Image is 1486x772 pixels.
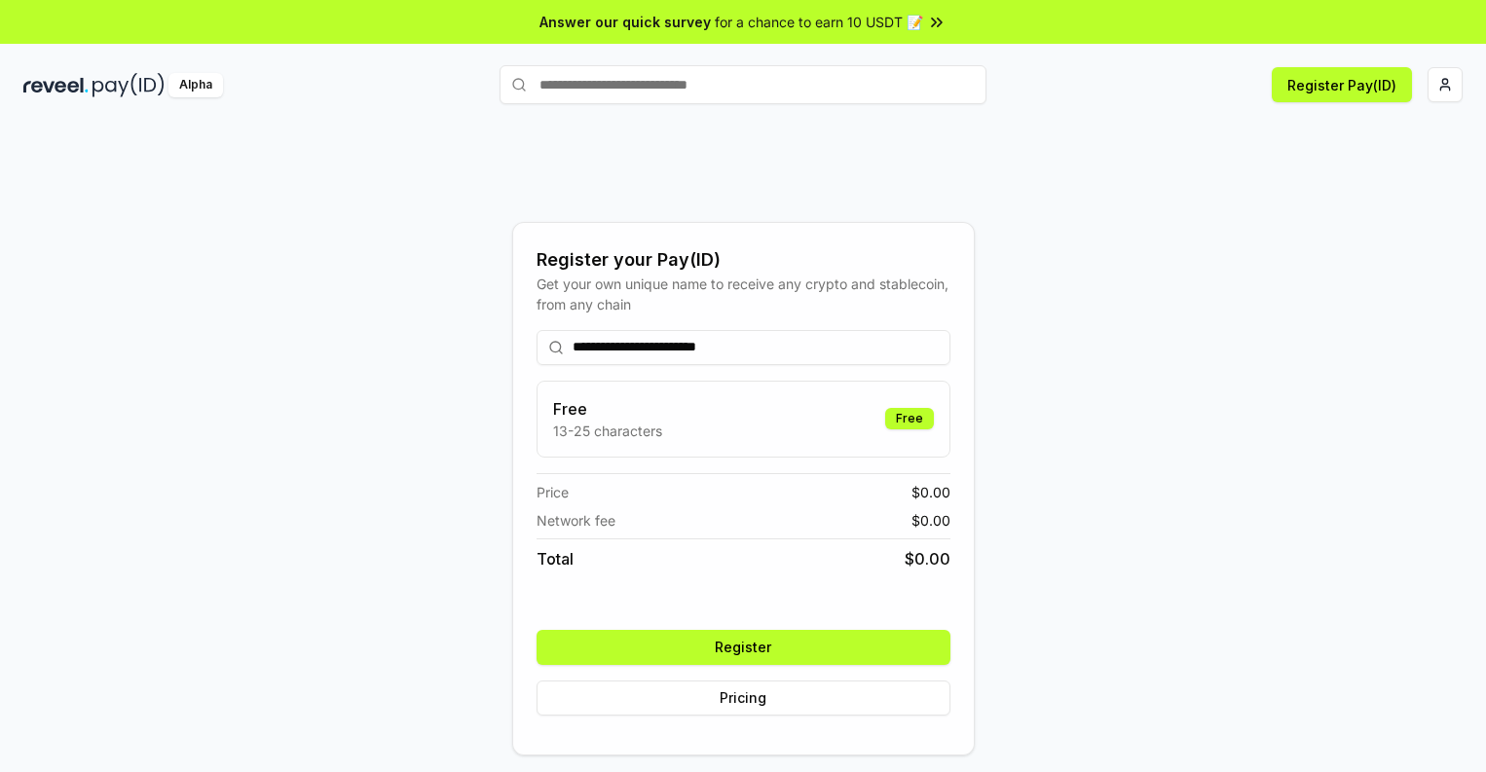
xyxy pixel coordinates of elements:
[537,547,574,570] span: Total
[911,510,950,531] span: $ 0.00
[553,421,662,441] p: 13-25 characters
[537,680,950,716] button: Pricing
[168,73,223,97] div: Alpha
[885,408,934,429] div: Free
[539,12,711,32] span: Answer our quick survey
[553,397,662,421] h3: Free
[905,547,950,570] span: $ 0.00
[1272,67,1412,102] button: Register Pay(ID)
[715,12,923,32] span: for a chance to earn 10 USDT 📝
[537,246,950,274] div: Register your Pay(ID)
[537,510,615,531] span: Network fee
[537,630,950,665] button: Register
[537,482,569,502] span: Price
[93,73,165,97] img: pay_id
[911,482,950,502] span: $ 0.00
[537,274,950,314] div: Get your own unique name to receive any crypto and stablecoin, from any chain
[23,73,89,97] img: reveel_dark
